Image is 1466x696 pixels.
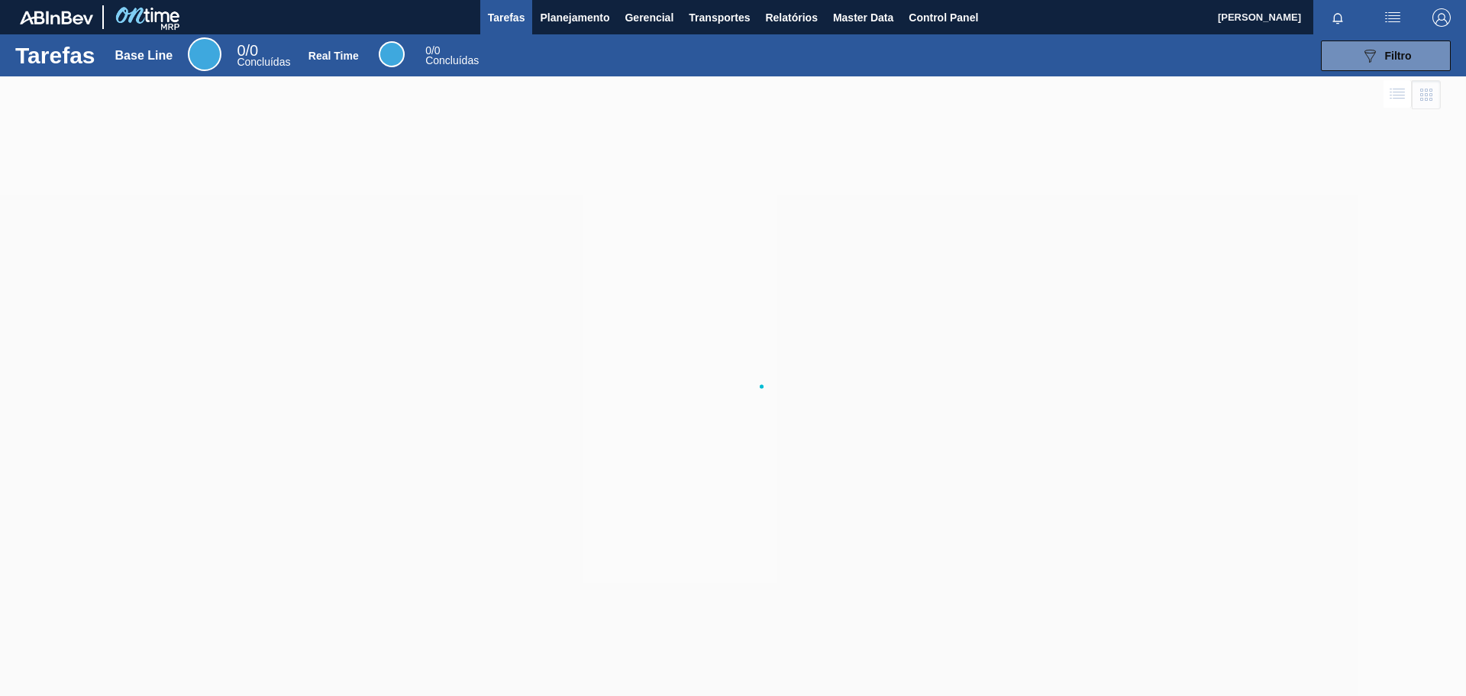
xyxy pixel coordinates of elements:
[765,8,817,27] span: Relatórios
[425,44,440,57] span: / 0
[237,44,290,67] div: Base Line
[308,50,359,62] div: Real Time
[625,8,673,27] span: Gerencial
[237,56,290,68] span: Concluídas
[425,44,431,57] span: 0
[15,47,95,64] h1: Tarefas
[1384,8,1402,27] img: userActions
[425,46,479,66] div: Real Time
[425,54,479,66] span: Concluídas
[20,11,93,24] img: TNhmsLtSVTkK8tSr43FrP2fwEKptu5GPRR3wAAAABJRU5ErkJggg==
[188,37,221,71] div: Base Line
[237,42,245,59] span: 0
[1321,40,1451,71] button: Filtro
[379,41,405,67] div: Real Time
[909,8,978,27] span: Control Panel
[540,8,609,27] span: Planejamento
[1313,7,1362,28] button: Notificações
[115,49,173,63] div: Base Line
[1432,8,1451,27] img: Logout
[488,8,525,27] span: Tarefas
[689,8,750,27] span: Transportes
[833,8,893,27] span: Master Data
[1385,50,1412,62] span: Filtro
[237,42,258,59] span: / 0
